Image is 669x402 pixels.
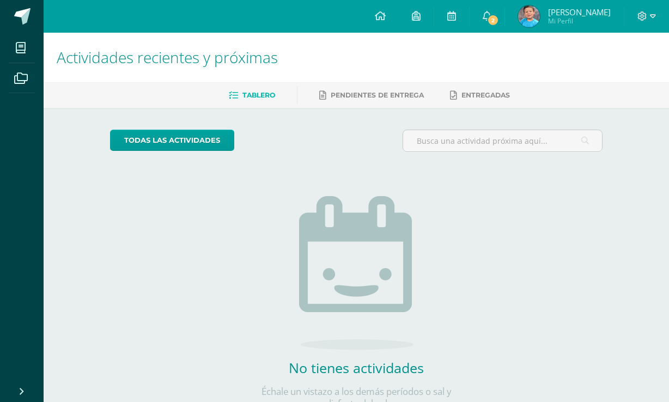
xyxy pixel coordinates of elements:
a: Entregadas [450,87,510,104]
span: [PERSON_NAME] [548,7,611,17]
img: 4b9a7b752c3def7e1f5dc7076c29ff10.png [518,5,540,27]
input: Busca una actividad próxima aquí... [403,130,603,151]
span: 2 [487,14,499,26]
h2: No tienes actividades [247,358,465,377]
span: Entregadas [461,91,510,99]
span: Tablero [242,91,275,99]
img: no_activities.png [299,196,413,350]
a: Tablero [229,87,275,104]
a: Pendientes de entrega [319,87,424,104]
span: Actividades recientes y próximas [57,47,278,68]
span: Mi Perfil [548,16,611,26]
a: todas las Actividades [110,130,234,151]
span: Pendientes de entrega [331,91,424,99]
